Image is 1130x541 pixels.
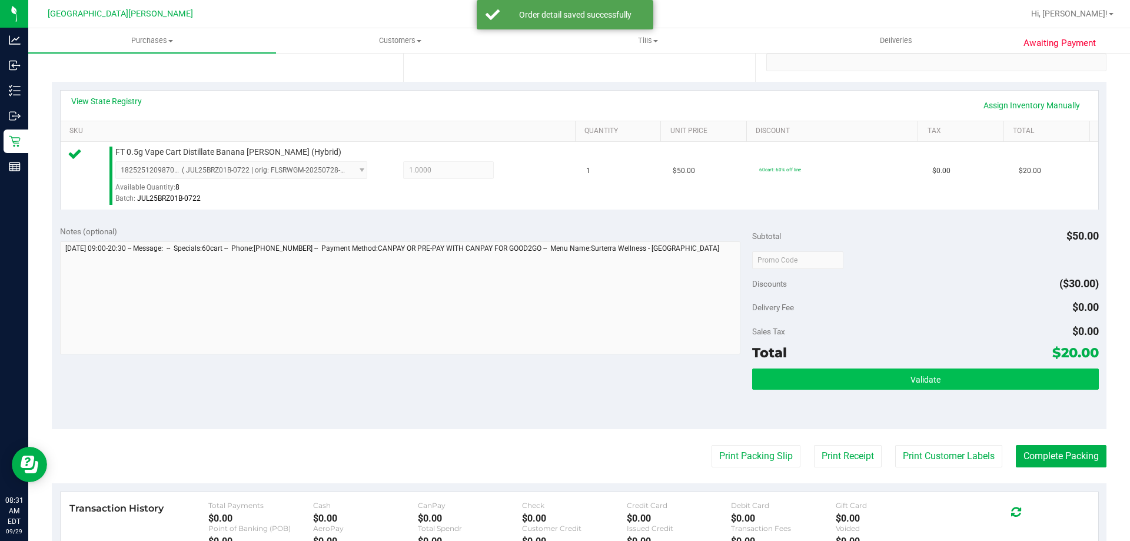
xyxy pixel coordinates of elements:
a: Discount [756,127,913,136]
inline-svg: Reports [9,161,21,172]
div: $0.00 [313,513,418,524]
button: Complete Packing [1016,445,1106,467]
a: Total [1013,127,1085,136]
div: Total Payments [208,501,313,510]
input: Promo Code [752,251,843,269]
div: $0.00 [418,513,523,524]
a: Quantity [584,127,656,136]
span: [GEOGRAPHIC_DATA][PERSON_NAME] [48,9,193,19]
inline-svg: Analytics [9,34,21,46]
button: Print Receipt [814,445,882,467]
span: $50.00 [673,165,695,177]
div: Cash [313,501,418,510]
div: Issued Credit [627,524,732,533]
div: $0.00 [627,513,732,524]
div: Transaction Fees [731,524,836,533]
p: 08:31 AM EDT [5,495,23,527]
button: Print Packing Slip [712,445,800,467]
a: Tax [928,127,999,136]
div: Order detail saved successfully [506,9,644,21]
span: Validate [910,375,940,384]
inline-svg: Inventory [9,85,21,97]
a: Tills [524,28,772,53]
div: $0.00 [522,513,627,524]
div: CanPay [418,501,523,510]
div: Credit Card [627,501,732,510]
span: Delivery Fee [752,303,794,312]
span: Tills [524,35,771,46]
span: Total [752,344,787,361]
a: Deliveries [772,28,1020,53]
div: Debit Card [731,501,836,510]
inline-svg: Inbound [9,59,21,71]
div: Total Spendr [418,524,523,533]
div: $0.00 [731,513,836,524]
span: 60cart: 60% off line [759,167,801,172]
div: AeroPay [313,524,418,533]
div: Gift Card [836,501,940,510]
a: Unit Price [670,127,742,136]
span: Deliveries [864,35,928,46]
span: Notes (optional) [60,227,117,236]
p: 09/29 [5,527,23,536]
a: Assign Inventory Manually [976,95,1088,115]
button: Validate [752,369,1098,390]
span: JUL25BRZ01B-0722 [137,194,201,203]
span: $0.00 [932,165,950,177]
inline-svg: Outbound [9,110,21,122]
div: Point of Banking (POB) [208,524,313,533]
span: $50.00 [1066,230,1099,242]
a: SKU [69,127,570,136]
span: $20.00 [1019,165,1041,177]
inline-svg: Retail [9,135,21,147]
span: 1 [586,165,590,177]
div: Customer Credit [522,524,627,533]
div: $0.00 [836,513,940,524]
a: View State Registry [71,95,142,107]
span: FT 0.5g Vape Cart Distillate Banana [PERSON_NAME] (Hybrid) [115,147,341,158]
span: Batch: [115,194,135,203]
div: $0.00 [208,513,313,524]
span: Awaiting Payment [1023,36,1096,50]
span: Hi, [PERSON_NAME]! [1031,9,1108,18]
span: Customers [277,35,523,46]
a: Purchases [28,28,276,53]
iframe: Resource center [12,447,47,482]
span: 8 [175,183,180,191]
span: $0.00 [1072,301,1099,313]
span: Sales Tax [752,327,785,336]
div: Available Quantity: [115,179,380,202]
div: Voided [836,524,940,533]
a: Customers [276,28,524,53]
span: Discounts [752,273,787,294]
div: Check [522,501,627,510]
span: $20.00 [1052,344,1099,361]
span: Subtotal [752,231,781,241]
span: ($30.00) [1059,277,1099,290]
button: Print Customer Labels [895,445,1002,467]
span: Purchases [28,35,276,46]
span: $0.00 [1072,325,1099,337]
